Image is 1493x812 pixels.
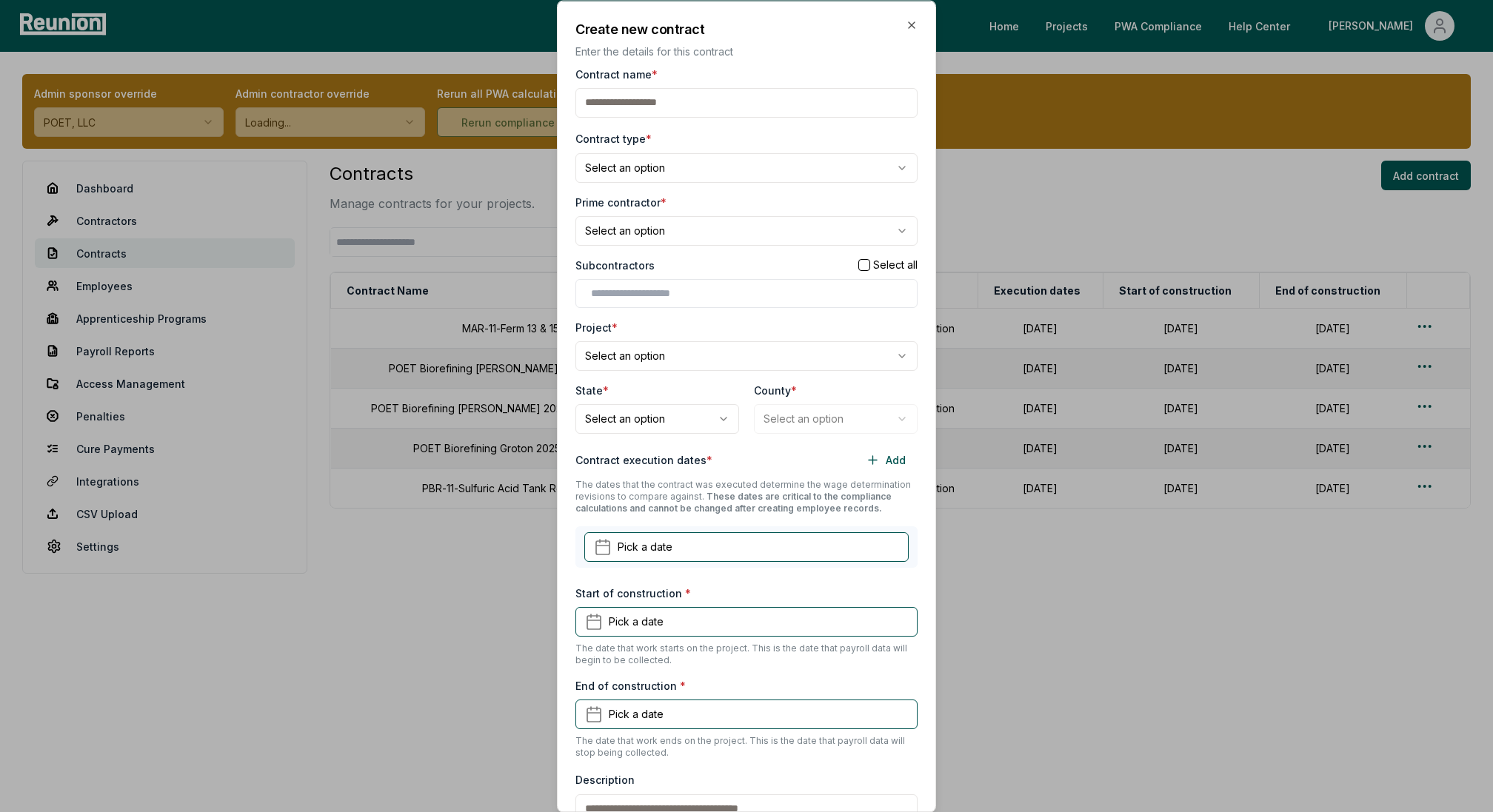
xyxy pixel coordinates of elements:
button: Pick a date [584,531,909,561]
span: Pick a date [609,706,664,722]
label: Start of construction [575,585,691,600]
label: End of construction [575,677,686,693]
label: County [754,382,797,397]
button: Add [854,445,918,474]
label: Project [575,319,618,335]
label: Prime contractor [575,194,667,209]
button: Pick a date [575,606,918,636]
span: Pick a date [609,614,664,629]
span: Pick a date [618,539,672,554]
label: Description [575,773,635,785]
button: Pick a date [575,699,918,728]
label: Contract name [575,66,658,81]
span: These dates are critical to the compliance calculations and cannot be changed after creating empl... [575,490,892,513]
label: Contract execution dates [575,452,712,468]
p: The date that work starts on the project. This is the date that payroll data will begin to be col... [575,642,918,665]
label: Contract type [575,132,652,144]
h2: Create new contract [575,19,918,38]
p: The date that work ends on the project. This is the date that payroll data will stop being collec... [575,734,918,758]
p: Enter the details for this contract [575,43,918,58]
label: Select all [873,260,918,270]
label: State [575,382,609,397]
label: Subcontractors [575,257,655,272]
span: The dates that the contract was executed determine the wage determination revisions to compare ag... [575,478,911,513]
